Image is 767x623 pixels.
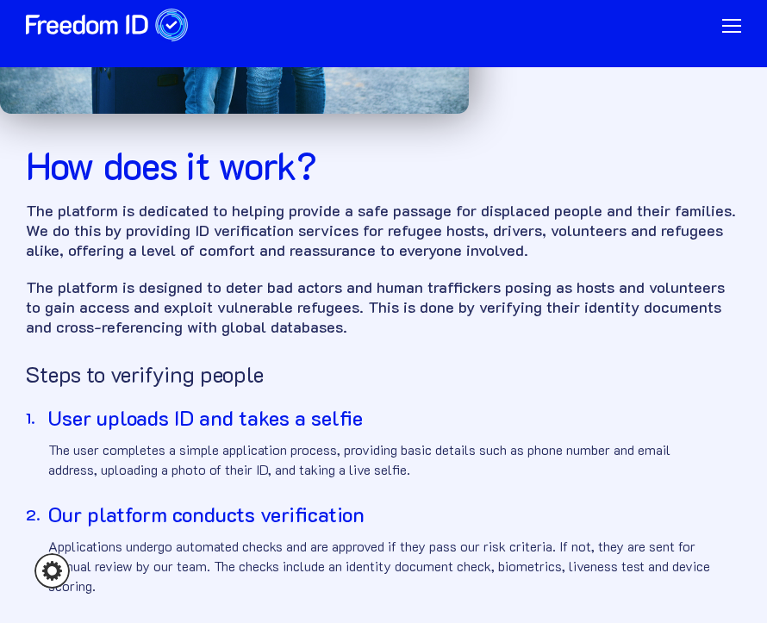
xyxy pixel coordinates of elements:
div: 1. [26,405,43,431]
div: 2. [26,502,43,527]
h2: The platform is designed to deter bad actors and human traffickers posing as hosts and volunteers... [26,277,741,337]
h3: Our platform conducts verification [48,502,716,527]
h3: User uploads ID and takes a selfie [48,405,716,431]
p: Applications undergo automated checks and are approved if they pass our risk criteria. If not, th... [48,536,716,595]
h3: Steps to verifying people [26,363,716,386]
h1: How does it work? [26,148,741,182]
p: The user completes a simple application process, providing basic details such as phone number and... [48,439,716,479]
h2: The platform is dedicated to helping provide a safe passage for displaced people and their famili... [26,201,741,260]
a: Cookie settings [34,553,70,589]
